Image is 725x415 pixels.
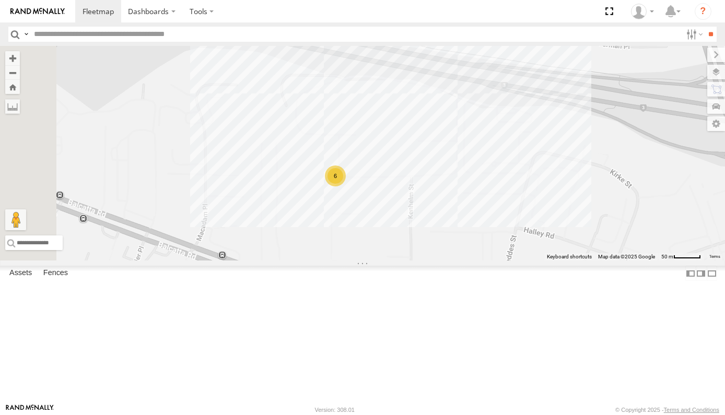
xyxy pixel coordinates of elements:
span: 50 m [661,254,673,259]
div: 6 [325,165,346,186]
img: rand-logo.svg [10,8,65,15]
button: Zoom out [5,65,20,80]
a: Visit our Website [6,405,54,415]
a: Terms (opens in new tab) [709,255,720,259]
button: Keyboard shortcuts [547,253,592,260]
button: Zoom Home [5,80,20,94]
a: Terms and Conditions [664,407,719,413]
label: Search Filter Options [682,27,705,42]
i: ? [695,3,711,20]
label: Fences [38,266,73,281]
label: Hide Summary Table [707,266,717,281]
div: © Copyright 2025 - [615,407,719,413]
button: Zoom in [5,51,20,65]
button: Map Scale: 50 m per 49 pixels [658,253,704,260]
span: Map data ©2025 Google [598,254,655,259]
label: Dock Summary Table to the Right [696,266,706,281]
div: Jessa Tolentino [627,4,658,19]
label: Measure [5,99,20,114]
label: Search Query [22,27,30,42]
label: Map Settings [707,116,725,131]
label: Assets [4,266,37,281]
div: Version: 308.01 [315,407,355,413]
label: Dock Summary Table to the Left [685,266,696,281]
button: Drag Pegman onto the map to open Street View [5,209,26,230]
